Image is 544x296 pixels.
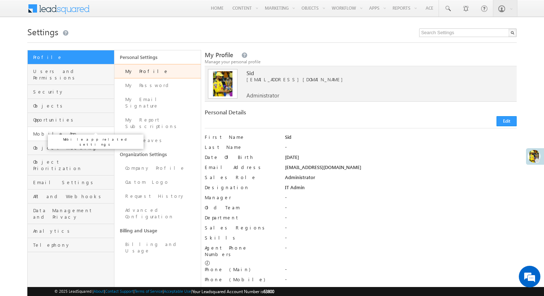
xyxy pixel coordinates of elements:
a: Terms of Service [135,289,163,293]
div: - [285,234,517,245]
label: Phone (Others) [205,286,277,293]
a: My Email Signature [114,92,201,113]
span: © 2025 LeadSquared | | | | | [54,288,274,295]
span: Security [33,88,112,95]
div: - [285,194,517,204]
a: Email Settings [28,176,114,190]
a: Billing and Usage [114,237,201,258]
input: Search Settings [419,28,517,37]
label: Agent Phone Numbers [205,245,277,258]
label: Skills [205,234,277,241]
label: Designation [205,184,277,191]
button: Edit [497,116,517,126]
span: Analytics [33,228,112,234]
span: Data Management and Privacy [33,207,112,220]
a: My Leaves [114,133,201,147]
a: Advanced Configuration [114,203,201,224]
span: Administrator [246,92,279,99]
div: [DATE] [285,154,517,164]
span: Email Settings [33,179,112,186]
span: Object Tracking [33,145,112,151]
label: First Name [205,134,277,140]
div: - [285,144,517,154]
span: 63800 [263,289,274,294]
span: [EMAIL_ADDRESS][DOMAIN_NAME] [246,76,496,83]
label: Email Address [205,164,277,170]
label: Phone (Main) [205,266,277,273]
div: Sid [285,134,517,144]
span: Settings [27,26,58,37]
span: Sid [246,70,496,76]
div: Manage your personal profile [205,59,517,65]
a: Users and Permissions [28,64,114,85]
div: - [285,224,517,234]
a: Organization Settings [114,147,201,161]
a: Telephony [28,238,114,252]
div: IT Admin [285,184,517,194]
label: Phone (Mobile) [205,276,265,283]
a: Objects [28,99,114,113]
a: My Profile [114,64,201,78]
a: My Password [114,78,201,92]
span: Telephony [33,242,112,248]
span: API and Webhooks [33,193,112,200]
label: Department [205,214,277,221]
span: My Profile [205,51,233,59]
span: Profile [33,54,112,60]
a: Billing and Usage [114,224,201,237]
div: - [285,214,517,224]
div: - [285,245,517,255]
a: My Report Subscriptions [114,113,201,133]
a: Object Tracking [28,141,114,155]
span: Objects [33,103,112,109]
a: Contact Support [105,289,133,293]
div: - [285,204,517,214]
a: Acceptable Use [164,289,191,293]
p: Mobile app related settings [51,137,141,147]
a: Profile [28,50,114,64]
label: Sales Role [205,174,277,181]
div: Personal Details [205,109,357,119]
a: Object Prioritization [28,155,114,176]
span: Object Prioritization [33,159,112,172]
div: - [285,276,517,286]
label: Old Team [205,204,277,211]
a: Mobile App [28,127,114,141]
div: Administrator [285,174,517,184]
a: Opportunities [28,113,114,127]
span: Mobile App [33,131,112,137]
a: Request History [114,189,201,203]
a: Company Profile [114,161,201,175]
span: Opportunities [33,117,112,123]
label: Date Of Birth [205,154,277,160]
label: Manager [205,194,277,201]
a: Data Management and Privacy [28,204,114,224]
a: Security [28,85,114,99]
label: Sales Regions [205,224,277,231]
a: Personal Settings [114,50,201,64]
div: - [285,266,517,276]
span: Your Leadsquared Account Number is [192,289,274,294]
a: About [94,289,104,293]
label: Last Name [205,144,277,150]
span: Users and Permissions [33,68,112,81]
div: [EMAIL_ADDRESS][DOMAIN_NAME] [285,164,517,174]
a: Analytics [28,224,114,238]
a: Custom Logo [114,175,201,189]
a: API and Webhooks [28,190,114,204]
